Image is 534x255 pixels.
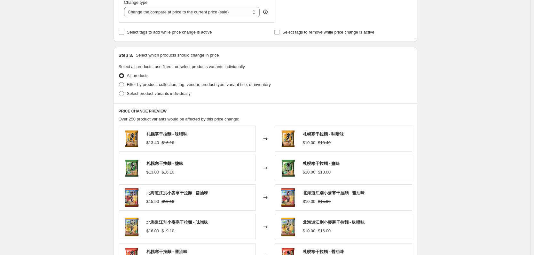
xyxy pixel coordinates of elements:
span: 札幌寒干拉麵 - 鹽味 [146,161,184,166]
div: $13.40 [146,140,159,146]
span: 北海道江別小麥寒干拉麵 - 醬油味 [303,190,365,195]
span: 札幌寒干拉麵 - 醤油味 [303,249,344,254]
span: Select product variants individually [127,91,191,96]
strike: $13.40 [318,140,331,146]
p: Select which products should change in price [136,52,219,58]
span: Select tags to remove while price change is active [282,30,374,35]
div: $10.00 [303,198,316,205]
div: $13.00 [146,169,159,175]
img: 4901468139799_80x.JPG [279,188,298,207]
span: All products [127,73,149,78]
img: 4901468139799_80x.JPG [122,188,141,207]
strike: $19.10 [161,228,174,234]
strike: $16.10 [161,169,174,175]
div: $15.90 [146,198,159,205]
span: 北海道江別小麥寒干拉麵 - 醬油味 [146,190,208,195]
span: 北海道江別小麥寒干拉麵 - 味噌味 [303,220,365,225]
img: 4901468139560_80x.JPG [279,129,298,148]
span: 札幌寒干拉麵 - 醤油味 [146,249,188,254]
span: 札幌寒干拉麵 - 味噌味 [146,132,188,136]
span: Over 250 product variants would be affected by this price change: [119,117,240,121]
span: Select all products, use filters, or select products variants individually [119,64,245,69]
strike: $19.10 [161,198,174,205]
div: $10.00 [303,140,316,146]
img: 4901468139805_80x.JPG [279,217,298,236]
strike: $16.00 [318,228,331,234]
strike: $15.90 [318,198,331,205]
div: help [262,9,269,15]
strike: $16.10 [161,140,174,146]
img: 4901468139805_80x.JPG [122,217,141,236]
span: 北海道江別小麥寒干拉麵 - 味噌味 [146,220,208,225]
strike: $13.00 [318,169,331,175]
span: Filter by product, collection, tag, vendor, product type, variant title, or inventory [127,82,271,87]
div: $10.00 [303,228,316,234]
span: 札幌寒干拉麵 - 鹽味 [303,161,340,166]
img: 4901468139560_80x.JPG [122,129,141,148]
div: $10.00 [303,169,316,175]
span: 札幌寒干拉麵 - 味噌味 [303,132,344,136]
h2: Step 3. [119,52,133,58]
h6: PRICE CHANGE PREVIEW [119,109,412,114]
img: 4901468139577_80x.JPG [279,158,298,178]
img: 4901468139577_80x.JPG [122,158,141,178]
div: $16.00 [146,228,159,234]
span: Select tags to add while price change is active [127,30,212,35]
